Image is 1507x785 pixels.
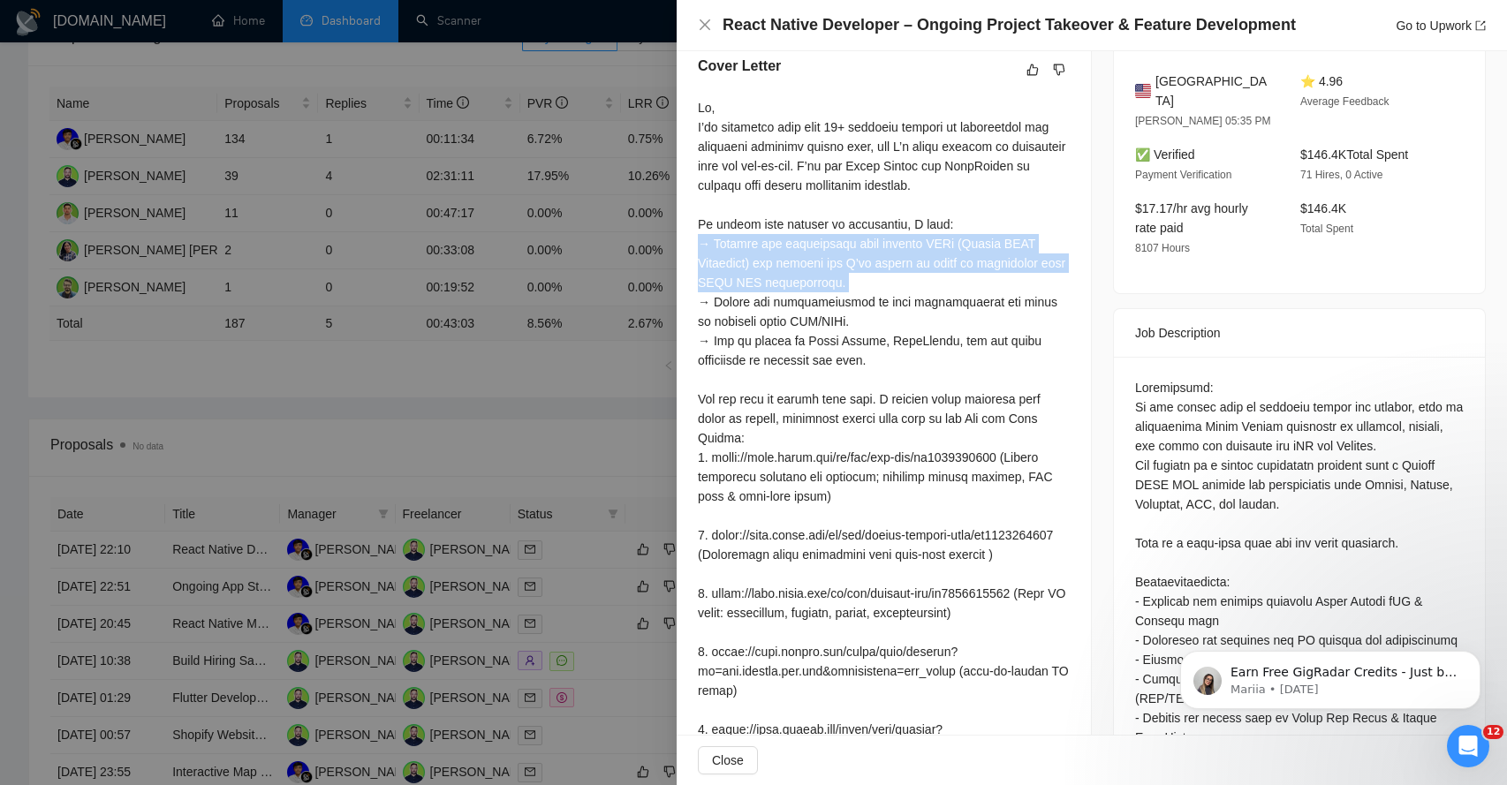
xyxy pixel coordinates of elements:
span: [GEOGRAPHIC_DATA] [1155,72,1272,110]
iframe: Intercom notifications message [1154,614,1507,737]
img: 🇺🇸 [1135,81,1151,101]
h4: React Native Developer – Ongoing Project Takeover & Feature Development [723,14,1296,36]
div: Job Description [1135,309,1464,357]
span: $146.4K [1300,201,1346,215]
iframe: Intercom live chat [1447,725,1489,767]
span: Total Spent [1300,223,1353,235]
span: Payment Verification [1135,169,1231,181]
span: ⭐ 4.96 [1300,74,1343,88]
span: 71 Hires, 0 Active [1300,169,1382,181]
button: Close [698,18,712,33]
span: 8107 Hours [1135,242,1190,254]
button: Close [698,746,758,774]
span: $146.4K Total Spent [1300,147,1408,162]
span: [PERSON_NAME] 05:35 PM [1135,115,1270,127]
a: Go to Upworkexport [1396,19,1486,33]
span: ✅ Verified [1135,147,1195,162]
span: close [698,18,712,32]
button: like [1022,59,1043,80]
button: dislike [1049,59,1070,80]
span: 12 [1483,725,1503,739]
span: Close [712,751,744,770]
span: dislike [1053,63,1065,77]
span: $17.17/hr avg hourly rate paid [1135,201,1248,235]
span: Average Feedback [1300,95,1390,108]
span: export [1475,20,1486,31]
h5: Cover Letter [698,56,781,77]
span: like [1026,63,1039,77]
